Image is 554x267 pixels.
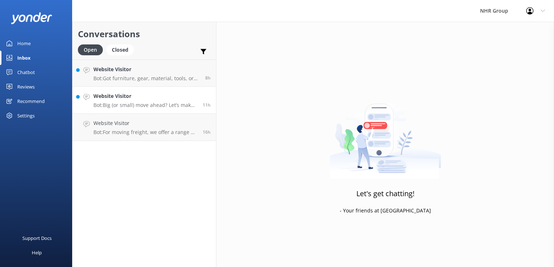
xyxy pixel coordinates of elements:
[17,65,35,79] div: Chatbot
[203,102,211,108] span: Sep 02 2025 07:32pm (UTC +12:00) Pacific/Auckland
[356,188,414,199] h3: Let's get chatting!
[78,27,211,41] h2: Conversations
[93,102,197,108] p: Bot: Big (or small) move ahead? Let’s make sure you’ve got the right wheels. Take our quick quiz ...
[22,231,52,245] div: Support Docs
[17,79,35,94] div: Reviews
[17,108,35,123] div: Settings
[32,245,42,260] div: Help
[17,36,31,51] div: Home
[11,12,52,24] img: yonder-white-logo.png
[106,44,134,55] div: Closed
[78,46,106,53] a: Open
[72,60,216,87] a: Website VisitorBot:Got furniture, gear, material, tools, or freight to move? Take our quiz to fin...
[93,92,197,100] h4: Website Visitor
[340,207,431,215] p: - Your friends at [GEOGRAPHIC_DATA]
[72,114,216,141] a: Website VisitorBot:For moving freight, we offer a range of cargo vans including a 7m³ standard va...
[93,75,200,82] p: Bot: Got furniture, gear, material, tools, or freight to move? Take our quiz to find the best veh...
[17,94,45,108] div: Recommend
[93,129,197,135] p: Bot: For moving freight, we offer a range of cargo vans including a 7m³ standard van, 9m³ high-to...
[330,89,441,179] img: artwork of a man stealing a conversation from at giant smartphone
[78,44,103,55] div: Open
[93,65,200,73] h4: Website Visitor
[106,46,137,53] a: Closed
[93,119,197,127] h4: Website Visitor
[72,87,216,114] a: Website VisitorBot:Big (or small) move ahead? Let’s make sure you’ve got the right wheels. Take o...
[203,129,211,135] span: Sep 02 2025 02:27pm (UTC +12:00) Pacific/Auckland
[205,75,211,81] span: Sep 02 2025 10:37pm (UTC +12:00) Pacific/Auckland
[17,51,31,65] div: Inbox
